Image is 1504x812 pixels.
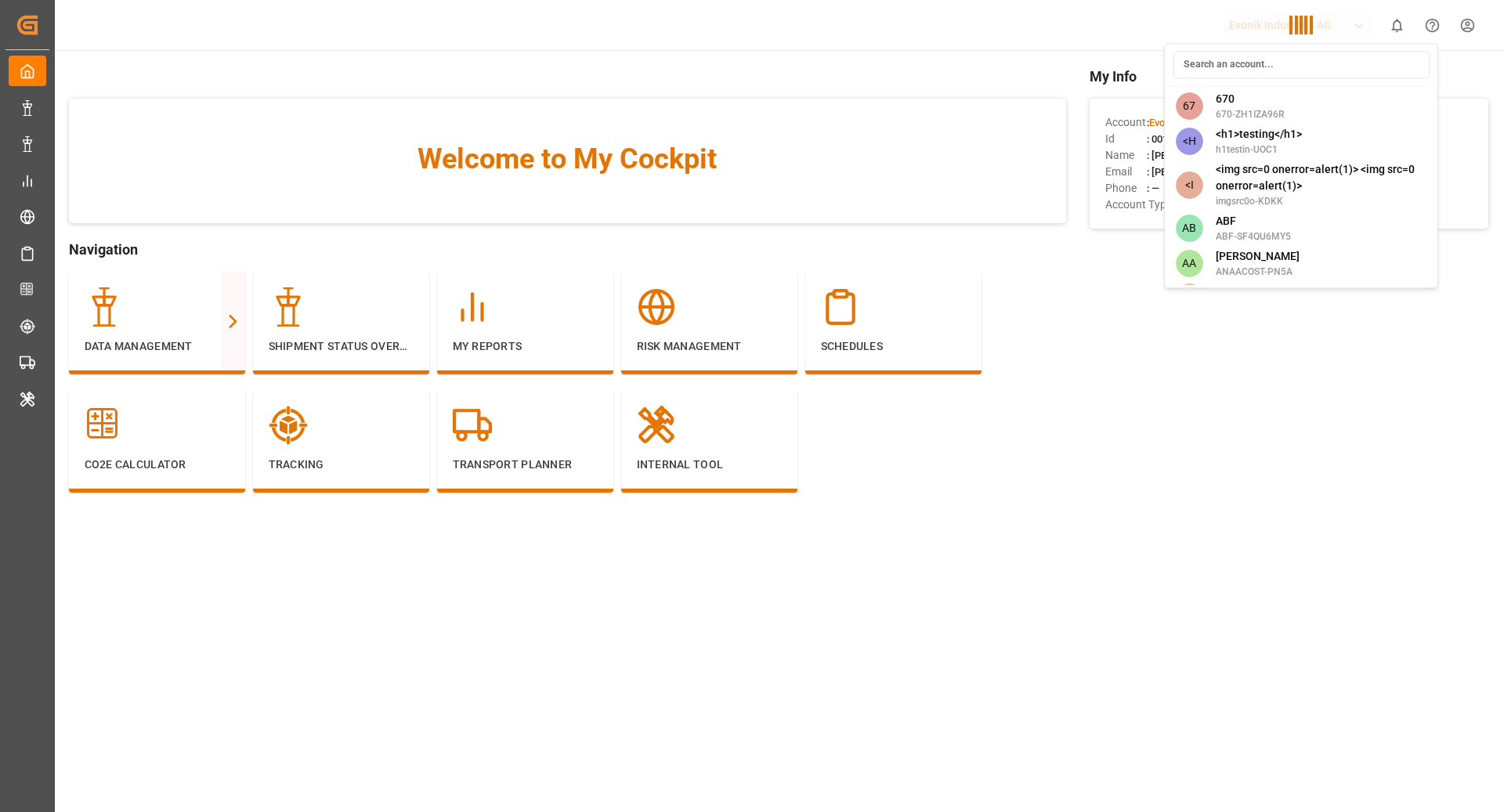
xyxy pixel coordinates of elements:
[1173,51,1430,78] input: Search an account...
[85,457,230,473] p: CO2e Calculator
[1105,131,1147,147] span: Id
[821,338,966,355] p: Schedules
[269,338,414,355] p: Shipment Status Overview
[69,239,1066,260] span: Navigation
[1147,182,1159,194] span: : —
[1090,66,1488,87] span: My Info
[1105,114,1147,131] span: Account
[100,138,1035,180] span: Welcome to My Cockpit
[1147,166,1392,178] span: : [PERSON_NAME][EMAIL_ADDRESS][DOMAIN_NAME]
[453,457,598,473] p: Transport Planner
[1149,117,1242,128] span: Evonik Industries AG
[637,338,782,355] p: Risk Management
[1105,197,1172,213] span: Account Type
[1147,133,1250,145] span: : 0011t000013eqN2AAI
[1105,180,1147,197] span: Phone
[1147,150,1229,161] span: : [PERSON_NAME]
[637,457,782,473] p: Internal Tool
[1379,8,1415,43] button: show 0 new notifications
[453,338,598,355] p: My Reports
[1105,164,1147,180] span: Email
[1105,147,1147,164] span: Name
[1415,8,1450,43] button: Help Center
[1147,117,1242,128] span: :
[269,457,414,473] p: Tracking
[85,338,230,355] p: Data Management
